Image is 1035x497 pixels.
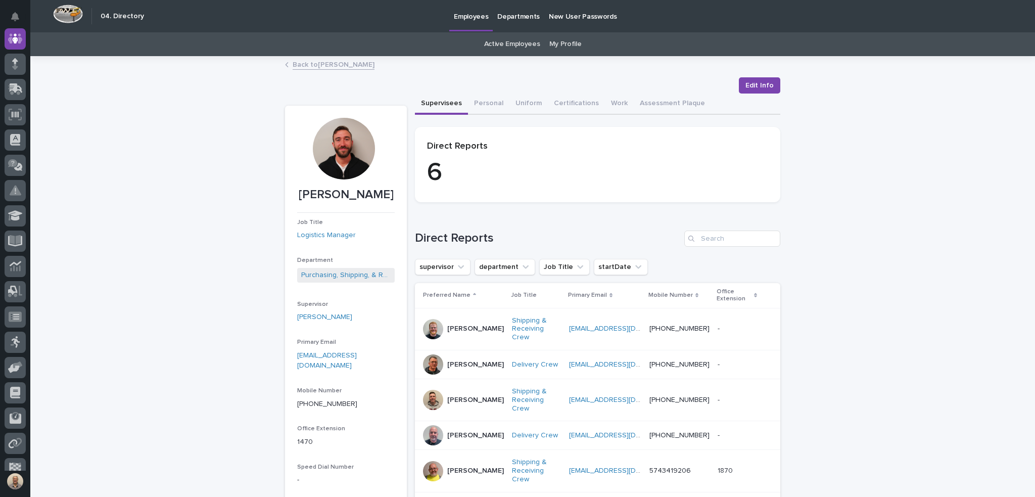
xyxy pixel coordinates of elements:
span: Office Extension [297,426,345,432]
p: [PERSON_NAME] [447,431,504,440]
a: [EMAIL_ADDRESS][DOMAIN_NAME] [297,352,357,370]
p: 1870 [718,465,735,475]
a: [EMAIL_ADDRESS][DOMAIN_NAME] [569,361,683,368]
button: Assessment Plaque [634,94,711,115]
button: Edit Info [739,77,780,94]
p: [PERSON_NAME] [447,360,504,369]
img: Workspace Logo [53,5,83,23]
p: - [718,323,722,333]
button: Certifications [548,94,605,115]
p: Primary Email [568,290,607,301]
p: Job Title [511,290,537,301]
p: Mobile Number [648,290,693,301]
input: Search [684,231,780,247]
a: [PHONE_NUMBER] [649,432,710,439]
a: [PERSON_NAME] [297,312,352,323]
p: - [718,394,722,404]
a: Shipping & Receiving Crew [512,387,561,413]
h2: 04. Directory [101,12,144,21]
a: My Profile [549,32,582,56]
button: users-avatar [5,471,26,492]
span: Supervisor [297,301,328,307]
button: supervisor [415,259,471,275]
p: Office Extension [717,286,751,305]
div: Notifications [13,12,26,28]
button: startDate [594,259,648,275]
p: 1470 [297,437,395,447]
a: Logistics Manager [297,230,356,241]
a: 5743419206 [649,467,691,474]
button: Uniform [509,94,548,115]
a: [PHONE_NUMBER] [649,361,710,368]
button: Job Title [539,259,590,275]
button: department [475,259,535,275]
p: - [297,475,395,485]
p: [PERSON_NAME] [447,467,504,475]
a: Active Employees [484,32,540,56]
span: Job Title [297,219,323,225]
button: Personal [468,94,509,115]
a: Purchasing, Shipping, & Receiving [301,270,391,281]
a: [EMAIL_ADDRESS][DOMAIN_NAME] [569,325,683,332]
p: [PERSON_NAME] [447,325,504,333]
a: [PHONE_NUMBER] [649,325,710,332]
p: - [718,358,722,369]
span: Primary Email [297,339,336,345]
p: - [718,429,722,440]
h1: Direct Reports [415,231,680,246]
p: [PERSON_NAME] [447,396,504,404]
button: Notifications [5,6,26,27]
tr: [PERSON_NAME]Delivery Crew [EMAIL_ADDRESS][DOMAIN_NAME] [PHONE_NUMBER]-- [415,421,780,450]
a: Back to[PERSON_NAME] [293,58,374,70]
a: [EMAIL_ADDRESS][DOMAIN_NAME] [569,396,683,403]
button: Supervisees [415,94,468,115]
a: Delivery Crew [512,360,558,369]
a: Shipping & Receiving Crew [512,458,561,483]
span: Edit Info [745,80,774,91]
a: Shipping & Receiving Crew [512,317,561,342]
tr: [PERSON_NAME]Shipping & Receiving Crew [EMAIL_ADDRESS][DOMAIN_NAME] [PHONE_NUMBER]-- [415,308,780,350]
p: Direct Reports [427,141,768,152]
tr: [PERSON_NAME]Shipping & Receiving Crew [EMAIL_ADDRESS][DOMAIN_NAME] 574341920618701870 [415,450,780,492]
span: Speed Dial Number [297,464,354,470]
p: [PERSON_NAME] [297,188,395,202]
a: Delivery Crew [512,431,558,440]
a: [PHONE_NUMBER] [649,396,710,403]
tr: [PERSON_NAME]Delivery Crew [EMAIL_ADDRESS][DOMAIN_NAME] [PHONE_NUMBER]-- [415,350,780,379]
tr: [PERSON_NAME]Shipping & Receiving Crew [EMAIL_ADDRESS][DOMAIN_NAME] [PHONE_NUMBER]-- [415,379,780,421]
a: [EMAIL_ADDRESS][DOMAIN_NAME] [569,467,683,474]
button: Work [605,94,634,115]
span: Department [297,257,333,263]
a: [EMAIL_ADDRESS][DOMAIN_NAME] [569,432,683,439]
span: Mobile Number [297,388,342,394]
a: [PHONE_NUMBER] [297,400,357,408]
p: 6 [427,158,768,188]
p: Preferred Name [423,290,471,301]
